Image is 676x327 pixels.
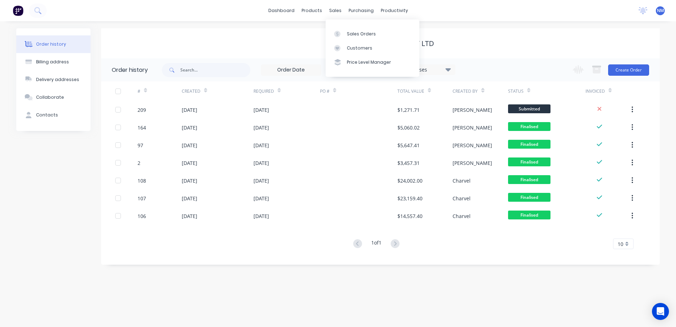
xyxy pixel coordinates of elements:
div: Sales Orders [347,31,376,37]
div: Contacts [36,112,58,118]
div: # [138,88,140,94]
button: Create Order [608,64,649,76]
div: [PERSON_NAME] [453,142,492,149]
div: [DATE] [182,159,197,167]
a: Sales Orders [326,27,419,41]
img: Factory [13,5,23,16]
div: [DATE] [253,106,269,114]
div: [DATE] [182,195,197,202]
button: Contacts [16,106,91,124]
div: Open Intercom Messenger [652,303,669,320]
span: Finalised [508,211,550,219]
div: 108 [138,177,146,184]
div: 1 of 1 [371,239,381,249]
div: [DATE] [253,142,269,149]
div: Billing address [36,59,69,65]
div: PO # [320,81,397,101]
div: products [298,5,326,16]
div: $5,060.02 [397,124,420,131]
button: Collaborate [16,88,91,106]
div: Total Value [397,81,453,101]
div: $3,457.31 [397,159,420,167]
span: NM [657,7,664,14]
div: Created By [453,88,478,94]
div: purchasing [345,5,377,16]
div: productivity [377,5,412,16]
a: dashboard [265,5,298,16]
div: [DATE] [182,142,197,149]
div: Created [182,81,253,101]
div: [PERSON_NAME] [453,124,492,131]
a: Customers [326,41,419,55]
div: 164 [138,124,146,131]
div: Collaborate [36,94,64,101]
div: $1,271.71 [397,106,420,114]
div: # [138,81,182,101]
button: Delivery addresses [16,71,91,88]
div: [PERSON_NAME] [453,106,492,114]
div: 107 [138,195,146,202]
div: 2 [138,159,140,167]
div: $24,002.00 [397,177,422,184]
div: Required [253,81,320,101]
input: Search... [180,63,250,77]
div: Charvel [453,212,471,220]
button: Order history [16,35,91,53]
span: Finalised [508,122,550,131]
span: Finalised [508,175,550,184]
span: Finalised [508,140,550,149]
div: [PERSON_NAME] [453,159,492,167]
div: [DATE] [182,124,197,131]
div: 209 [138,106,146,114]
div: Created [182,88,200,94]
div: Invoiced [585,88,605,94]
div: $14,557.40 [397,212,422,220]
div: Price Level Manager [347,59,391,65]
span: Submitted [508,104,550,113]
div: 10 Statuses [396,66,455,74]
div: PO # [320,88,330,94]
div: 97 [138,142,143,149]
div: Delivery addresses [36,76,79,83]
button: Billing address [16,53,91,71]
div: sales [326,5,345,16]
input: Order Date [261,65,321,75]
div: Charvel [453,177,471,184]
div: Created By [453,81,508,101]
div: $23,159.40 [397,195,422,202]
div: Status [508,81,585,101]
span: Finalised [508,157,550,166]
span: 10 [618,240,623,248]
div: $5,647.41 [397,142,420,149]
div: Charvel [453,195,471,202]
div: [DATE] [253,177,269,184]
div: Required [253,88,274,94]
div: Status [508,88,524,94]
div: Invoiced [585,81,630,101]
div: [DATE] [182,212,197,220]
div: Total Value [397,88,424,94]
div: Order history [36,41,66,47]
div: [DATE] [253,159,269,167]
span: Finalised [508,193,550,202]
a: Price Level Manager [326,55,419,69]
div: [DATE] [182,177,197,184]
div: [DATE] [253,124,269,131]
div: 106 [138,212,146,220]
div: Order history [112,66,148,74]
div: [DATE] [182,106,197,114]
div: [DATE] [253,212,269,220]
div: Customers [347,45,372,51]
div: [DATE] [253,195,269,202]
